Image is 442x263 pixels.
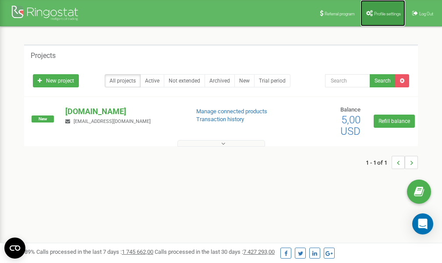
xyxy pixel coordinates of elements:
[105,74,141,87] a: All projects
[366,156,392,169] span: 1 - 1 of 1
[33,74,79,87] a: New project
[374,11,401,16] span: Profile settings
[234,74,255,87] a: New
[32,115,54,122] span: New
[325,74,370,87] input: Search
[366,147,418,178] nav: ...
[243,249,275,255] u: 7 427 293,00
[254,74,290,87] a: Trial period
[196,116,244,122] a: Transaction history
[412,213,433,234] div: Open Intercom Messenger
[205,74,235,87] a: Archived
[164,74,205,87] a: Not extended
[155,249,275,255] span: Calls processed in the last 30 days :
[122,249,153,255] u: 1 745 662,00
[370,74,396,87] button: Search
[196,108,267,115] a: Manage connected products
[374,115,415,128] a: Refill balance
[340,114,361,137] span: 5,00 USD
[65,106,182,117] p: [DOMAIN_NAME]
[74,119,151,124] span: [EMAIL_ADDRESS][DOMAIN_NAME]
[4,238,25,259] button: Open CMP widget
[340,106,361,113] span: Balance
[140,74,164,87] a: Active
[419,11,433,16] span: Log Out
[31,52,56,60] h5: Projects
[36,249,153,255] span: Calls processed in the last 7 days :
[325,11,355,16] span: Referral program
